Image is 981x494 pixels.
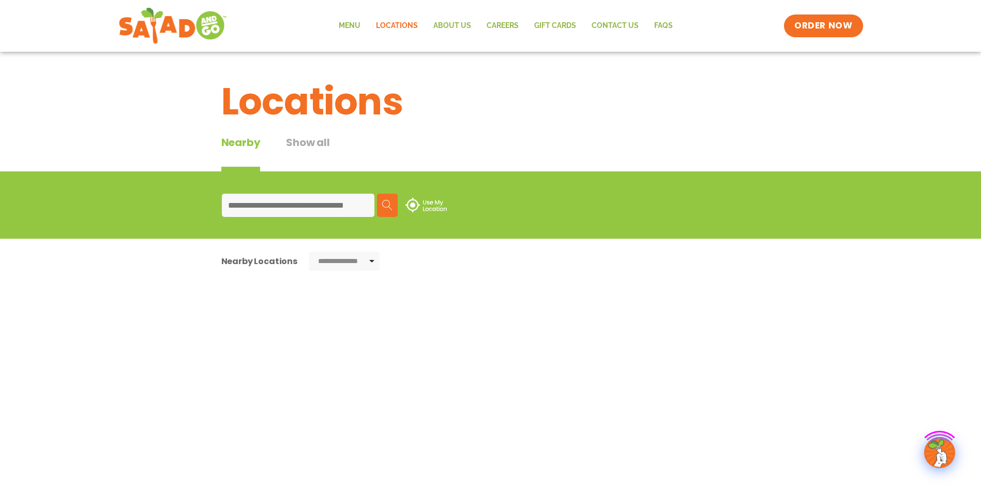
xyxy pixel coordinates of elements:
a: FAQs [646,14,681,38]
nav: Menu [331,14,681,38]
div: Nearby [221,135,261,171]
img: new-SAG-logo-768×292 [118,5,228,47]
a: Careers [479,14,526,38]
span: ORDER NOW [794,20,852,32]
img: search.svg [382,200,393,210]
button: Show all [286,135,329,171]
a: About Us [426,14,479,38]
a: Menu [331,14,368,38]
div: Tabbed content [221,135,356,171]
a: GIFT CARDS [526,14,584,38]
a: Contact Us [584,14,646,38]
h1: Locations [221,74,760,129]
a: Locations [368,14,426,38]
div: Nearby Locations [221,255,297,268]
a: ORDER NOW [784,14,863,37]
img: use-location.svg [405,198,447,212]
